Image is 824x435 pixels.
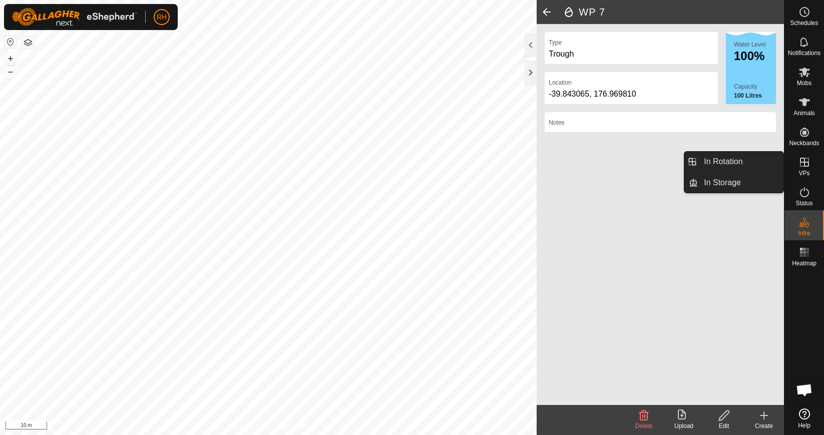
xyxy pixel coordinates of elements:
[549,48,714,60] div: Trough
[549,38,562,47] label: Type
[684,152,783,172] li: In Rotation
[793,110,815,116] span: Animals
[790,20,818,26] span: Schedules
[563,6,784,18] h2: WP 7
[704,156,742,168] span: In Rotation
[784,404,824,432] a: Help
[549,118,564,127] label: Notes
[549,88,714,100] div: -39.843065, 176.969810
[684,173,783,193] li: In Storage
[792,260,816,266] span: Heatmap
[789,375,819,405] a: Open chat
[278,422,308,431] a: Contact Us
[734,41,766,48] label: Water Level
[704,177,741,189] span: In Storage
[698,173,783,193] a: In Storage
[704,421,744,430] div: Edit
[798,422,810,428] span: Help
[798,170,809,176] span: VPs
[5,36,17,48] button: Reset Map
[789,140,819,146] span: Neckbands
[635,422,653,429] span: Delete
[795,200,812,206] span: Status
[797,80,811,86] span: Mobs
[788,50,820,56] span: Notifications
[734,82,776,91] label: Capacity
[734,50,776,62] div: 100%
[734,91,776,100] label: 100 Litres
[5,53,17,65] button: +
[798,230,810,236] span: Infra
[664,421,704,430] div: Upload
[229,422,266,431] a: Privacy Policy
[744,421,784,430] div: Create
[549,78,571,87] label: Location
[5,66,17,78] button: –
[22,37,34,49] button: Map Layers
[12,8,137,26] img: Gallagher Logo
[698,152,783,172] a: In Rotation
[157,12,167,23] span: RH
